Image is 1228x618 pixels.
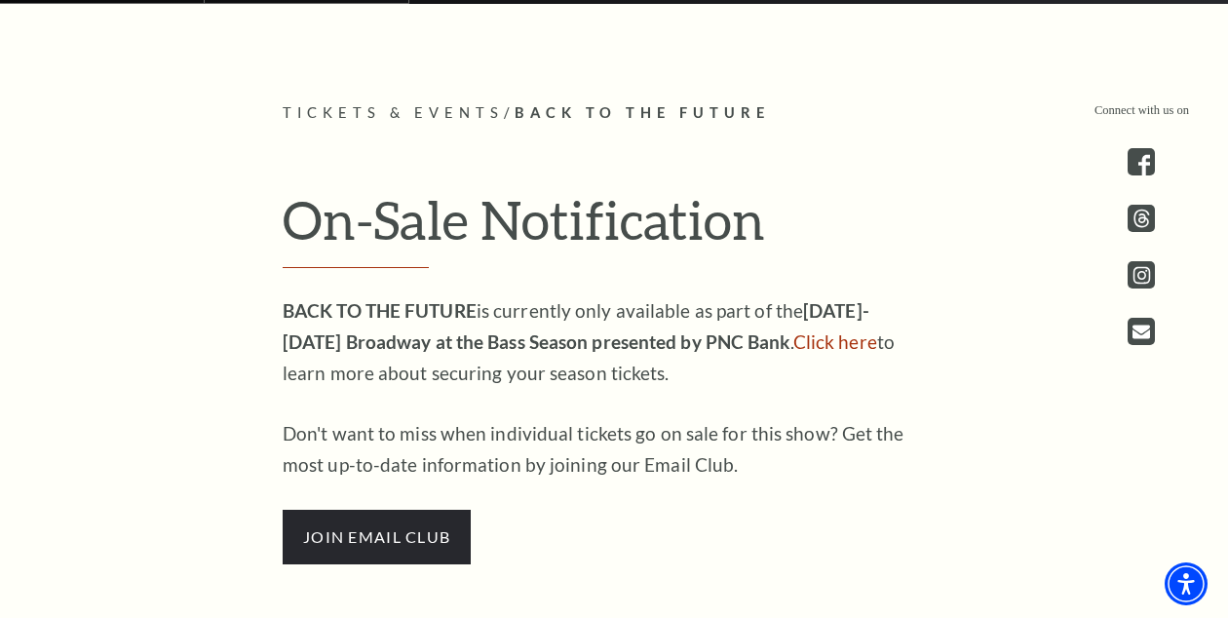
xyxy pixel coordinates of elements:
[283,101,945,126] p: /
[283,188,945,268] h2: On-Sale Notification
[793,330,877,353] a: Click here to learn more about securing your season tickets
[1128,148,1155,175] a: facebook - open in a new tab
[1128,205,1155,232] a: threads.com - open in a new tab
[283,295,916,389] p: is currently only available as part of the . to learn more about securing your season tickets.
[283,104,504,121] span: Tickets & Events
[283,299,477,322] strong: BACK TO THE FUTURE
[1128,261,1155,289] a: instagram - open in a new tab
[1128,318,1155,345] a: Open this option - open in a new tab
[283,510,471,564] span: join email club
[283,524,471,547] a: join email club
[283,418,916,481] p: Don't want to miss when individual tickets go on sale for this show? Get the most up-to-date info...
[1094,101,1189,120] p: Connect with us on
[1165,562,1208,605] div: Accessibility Menu
[515,104,770,121] span: Back to the Future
